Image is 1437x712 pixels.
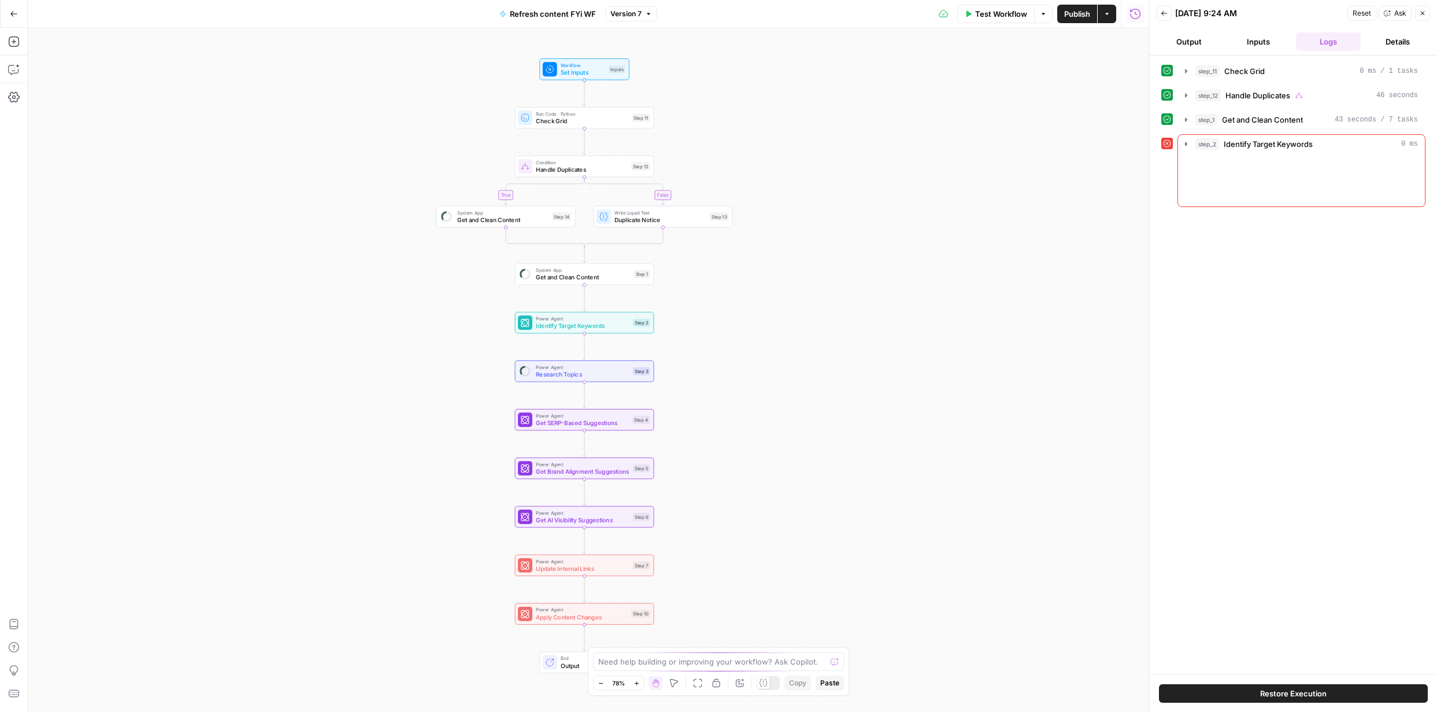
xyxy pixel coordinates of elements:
div: EndOutput [515,652,654,673]
span: Power Agent [536,315,629,322]
span: 78% [612,678,625,688]
span: Restore Execution [1260,688,1327,699]
span: Get AI Visibility Suggestions [536,515,629,525]
div: Step 14 [552,213,571,221]
span: Power Agent [536,412,629,419]
span: Test Workflow [975,8,1027,20]
span: Power Agent [536,509,629,516]
span: Get and Clean Content [536,273,630,282]
div: Power AgentApply Content ChangesStep 10 [515,603,654,625]
span: Workflow [561,62,605,69]
div: Step 5 [633,464,650,473]
button: Restore Execution [1159,684,1428,703]
div: Step 3 [633,367,650,375]
span: Get and Clean Content [1222,114,1303,126]
div: Step 13 [710,213,729,221]
g: Edge from step_5 to step_6 [583,479,586,505]
span: 0 ms [1401,139,1418,149]
g: Edge from step_13 to step_12-conditional-end [584,227,663,248]
g: Edge from step_12-conditional-end to step_1 [583,246,586,263]
div: WorkflowSet InputsInputs [515,58,654,80]
g: Edge from step_11 to step_12 [583,128,586,154]
g: Edge from step_1 to step_2 [583,285,586,311]
div: System AppGet and Clean ContentStep 1 [515,263,654,285]
span: Power Agent [536,460,629,467]
g: Edge from step_6 to step_7 [583,527,586,554]
div: Step 4 [632,416,650,424]
span: 0 ms / 1 tasks [1360,66,1418,76]
button: Paste [816,676,844,691]
span: Identify Target Keywords [1224,138,1313,150]
span: System App [536,267,630,274]
div: Step 12 [631,163,650,171]
span: 46 seconds [1376,90,1418,101]
div: Step 1 [634,270,650,278]
span: Set Inputs [561,68,605,77]
span: step_12 [1195,90,1221,101]
button: Details [1365,32,1430,51]
g: Edge from step_12 to step_14 [505,177,584,205]
div: ConditionHandle DuplicatesStep 12 [515,156,654,177]
div: Power AgentGet SERP-Based SuggestionsStep 4 [515,409,654,430]
span: Refresh content FYi WF [510,8,596,20]
span: Condition [536,158,627,165]
span: Reset [1353,8,1371,19]
span: Get and Clean Content [457,215,549,224]
span: Get Brand Alignment Suggestions [536,467,629,476]
g: Edge from step_10 to end [583,625,586,651]
g: Edge from step_4 to step_5 [583,430,586,456]
span: Paste [820,678,839,688]
div: Power AgentIdentify Target KeywordsStep 2 [515,312,654,333]
button: Logs [1296,32,1361,51]
button: Refresh content FYi WF [492,5,603,23]
span: Publish [1064,8,1090,20]
span: Get SERP-Based Suggestions [536,418,629,427]
button: 43 seconds / 7 tasks [1178,110,1425,129]
div: Step 7 [633,561,650,569]
button: Output [1157,32,1221,51]
button: Copy [784,676,811,691]
span: Research Topics [536,370,629,379]
button: 46 seconds [1178,86,1425,105]
button: Reset [1347,6,1376,21]
div: Step 2 [633,319,650,327]
div: Write Liquid TextDuplicate NoticeStep 13 [594,206,733,227]
span: Power Agent [536,606,627,613]
span: step_2 [1195,138,1219,150]
button: Test Workflow [957,5,1034,23]
div: Power AgentUpdate Internal LinksStep 7 [515,555,654,576]
span: Ask [1394,8,1406,19]
span: System App [457,209,549,216]
span: 43 seconds / 7 tasks [1335,115,1418,125]
span: step_1 [1195,114,1217,126]
span: Handle Duplicates [536,165,627,174]
div: Power AgentResearch TopicsStep 3 [515,360,654,382]
div: Inputs [609,65,625,73]
div: Step 6 [633,513,650,521]
div: Step 11 [632,114,650,122]
div: Power AgentGet Brand Alignment SuggestionsStep 5 [515,458,654,479]
span: Apply Content Changes [536,613,627,622]
span: step_11 [1195,65,1220,77]
button: 0 ms / 1 tasks [1178,62,1425,80]
span: Power Agent [536,364,629,371]
g: Edge from step_3 to step_4 [583,382,586,408]
g: Edge from step_2 to step_3 [583,334,586,360]
span: Handle Duplicates [1225,90,1290,101]
button: Publish [1057,5,1097,23]
span: Write Liquid Text [614,209,706,216]
g: Edge from step_14 to step_12-conditional-end [506,227,584,248]
span: Identify Target Keywords [536,322,629,331]
span: End [561,655,622,662]
span: Update Internal Links [536,564,629,573]
span: Check Grid [536,116,628,126]
span: Run Code · Python [536,110,628,117]
button: Version 7 [605,6,657,21]
span: Duplicate Notice [614,215,706,224]
span: Output [561,661,622,670]
div: Power AgentGet AI Visibility SuggestionsStep 6 [515,506,654,527]
button: Ask [1379,6,1412,21]
span: Power Agent [536,558,629,565]
g: Edge from start to step_11 [583,80,586,106]
div: Step 10 [631,610,650,618]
